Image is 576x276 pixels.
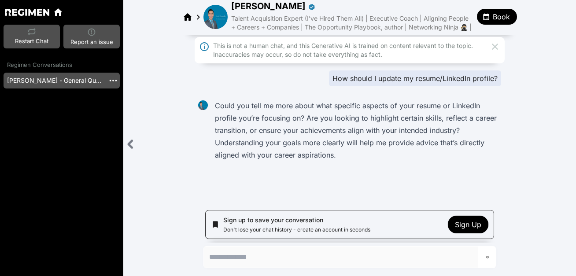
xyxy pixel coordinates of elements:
button: Book [477,9,517,25]
a: [PERSON_NAME] - General Question [4,73,105,88]
textarea: Send a message [204,247,478,268]
div: How should I update my resume/LinkedIn profile? [329,70,501,86]
button: Restart ChatRestart Chat [4,25,60,48]
img: Regimen logo [5,9,49,15]
a: Regimen home [182,11,193,22]
img: Restart Chat [28,28,36,35]
span: Restart Chat [15,37,48,46]
span: Book [493,11,510,22]
p: Don't lose your chat history - create an account in seconds [223,226,443,233]
div: Close sidebar [123,135,138,153]
img: More options [108,76,118,85]
p: Could you tell me more about what specific aspects of your resume or LinkedIn profile you’re focu... [215,99,498,161]
a: Regimen home [5,9,49,15]
a: Regimen home [53,7,63,18]
span: Sign Up [455,220,481,229]
div: Regimen Conversations [4,61,120,70]
button: Report an issueReport an issue [63,25,120,48]
img: avatar of David Camacho [203,5,228,29]
img: David Camacho [198,100,208,110]
img: Report an issue [88,28,96,36]
p: Sign up to save your conversation [223,216,443,224]
div: This is not a human chat, and this Generative AI is trained on content relevant to the topic. Ina... [213,41,486,59]
span: Report an issue [70,38,113,47]
span: Talent Acquisition Expert (I’ve Hired Them All) | Executive Coach | Aligning People + Careers + C... [231,15,472,31]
